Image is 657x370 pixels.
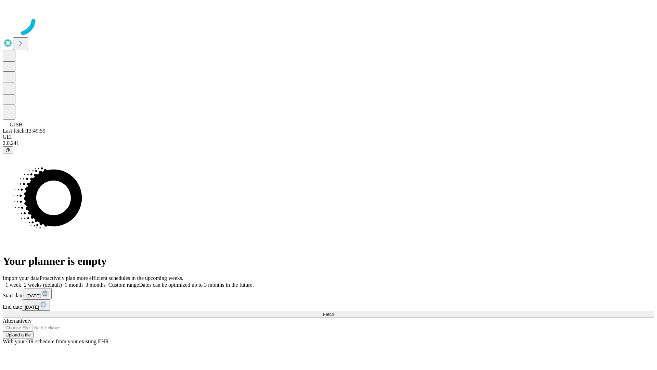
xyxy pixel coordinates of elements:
[5,282,21,288] span: 1 week
[3,255,654,268] h1: Your planner is empty
[3,134,654,140] div: GEI
[24,282,62,288] span: 2 weeks (default)
[3,128,46,134] span: Last fetch: 13:49:59
[3,146,13,153] button: @
[24,288,52,299] button: [DATE]
[3,331,34,338] button: Upload a file
[65,282,83,288] span: 1 month
[5,147,10,152] span: @
[22,299,50,311] button: [DATE]
[40,275,183,281] span: Proactively plan more efficient schedules in the upcoming weeks.
[25,305,39,310] span: [DATE]
[3,311,654,318] button: Fetch
[3,338,109,344] span: With your OR schedule from your existing EHR
[86,282,106,288] span: 3 months
[139,282,254,288] span: Dates can be optimized up to 3 months in the future.
[3,275,40,281] span: Import your data
[3,299,654,311] div: End date
[3,318,31,324] span: Alternatively
[108,282,139,288] span: Custom range
[3,288,654,299] div: Start date
[323,312,334,317] span: Fetch
[26,293,41,298] span: [DATE]
[10,122,23,127] span: GJSH
[3,140,654,146] div: 2.0.241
